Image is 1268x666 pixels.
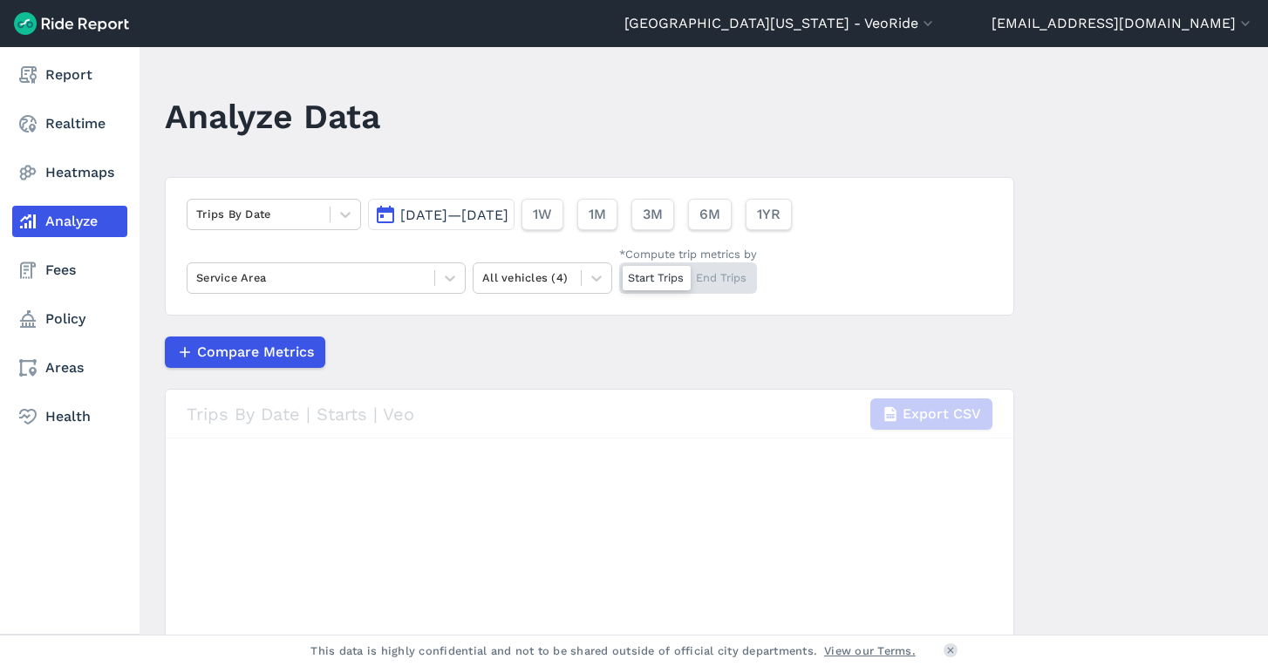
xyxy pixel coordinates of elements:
a: Analyze [12,206,127,237]
a: Heatmaps [12,157,127,188]
a: Policy [12,303,127,335]
button: 1YR [746,199,792,230]
button: 3M [631,199,674,230]
div: loading [166,390,1013,665]
button: [EMAIL_ADDRESS][DOMAIN_NAME] [992,13,1254,34]
div: *Compute trip metrics by [619,246,757,262]
span: 1YR [757,204,781,225]
span: [DATE]—[DATE] [400,207,508,223]
button: 1W [522,199,563,230]
span: Compare Metrics [197,342,314,363]
a: Health [12,401,127,432]
a: Areas [12,352,127,384]
button: 6M [688,199,732,230]
button: Compare Metrics [165,336,325,368]
a: Realtime [12,108,127,139]
h1: Analyze Data [165,92,380,140]
button: 1M [577,199,617,230]
a: View our Terms. [824,642,916,659]
a: Report [12,59,127,91]
span: 1W [533,204,552,225]
button: [DATE]—[DATE] [368,199,515,230]
img: Ride Report [14,12,129,35]
a: Fees [12,255,127,286]
span: 3M [643,204,663,225]
button: [GEOGRAPHIC_DATA][US_STATE] - VeoRide [624,13,937,34]
span: 1M [589,204,606,225]
span: 6M [699,204,720,225]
